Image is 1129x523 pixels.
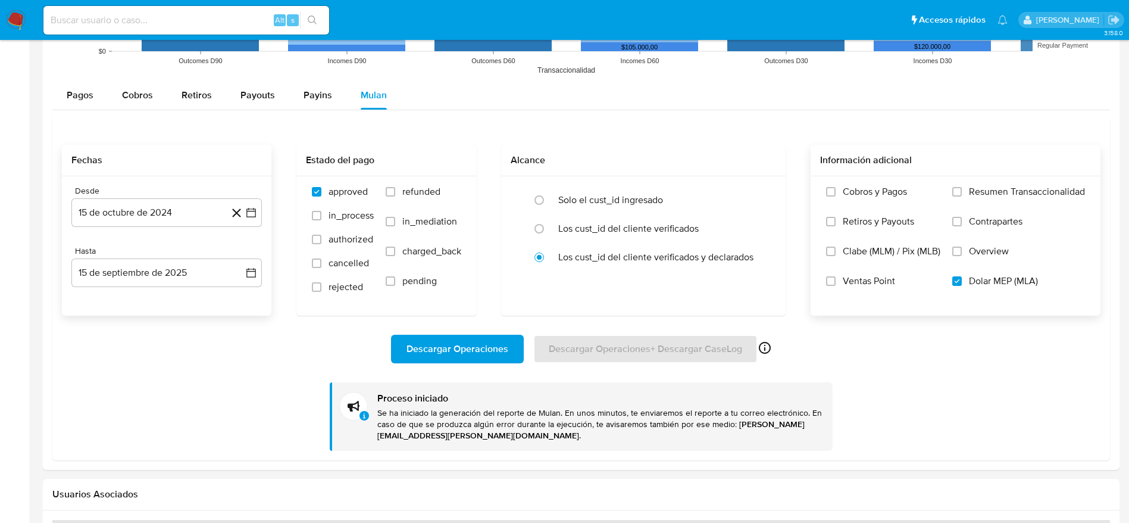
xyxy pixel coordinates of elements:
a: Salir [1108,14,1120,26]
a: Notificaciones [997,15,1008,25]
span: 3.158.0 [1104,28,1123,38]
span: Alt [275,14,284,26]
h2: Usuarios Asociados [52,488,1110,500]
span: s [291,14,295,26]
p: elaine.mcfarlane@mercadolibre.com [1036,14,1103,26]
input: Buscar usuario o caso... [43,13,329,28]
span: Accesos rápidos [919,14,986,26]
button: search-icon [300,12,324,29]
